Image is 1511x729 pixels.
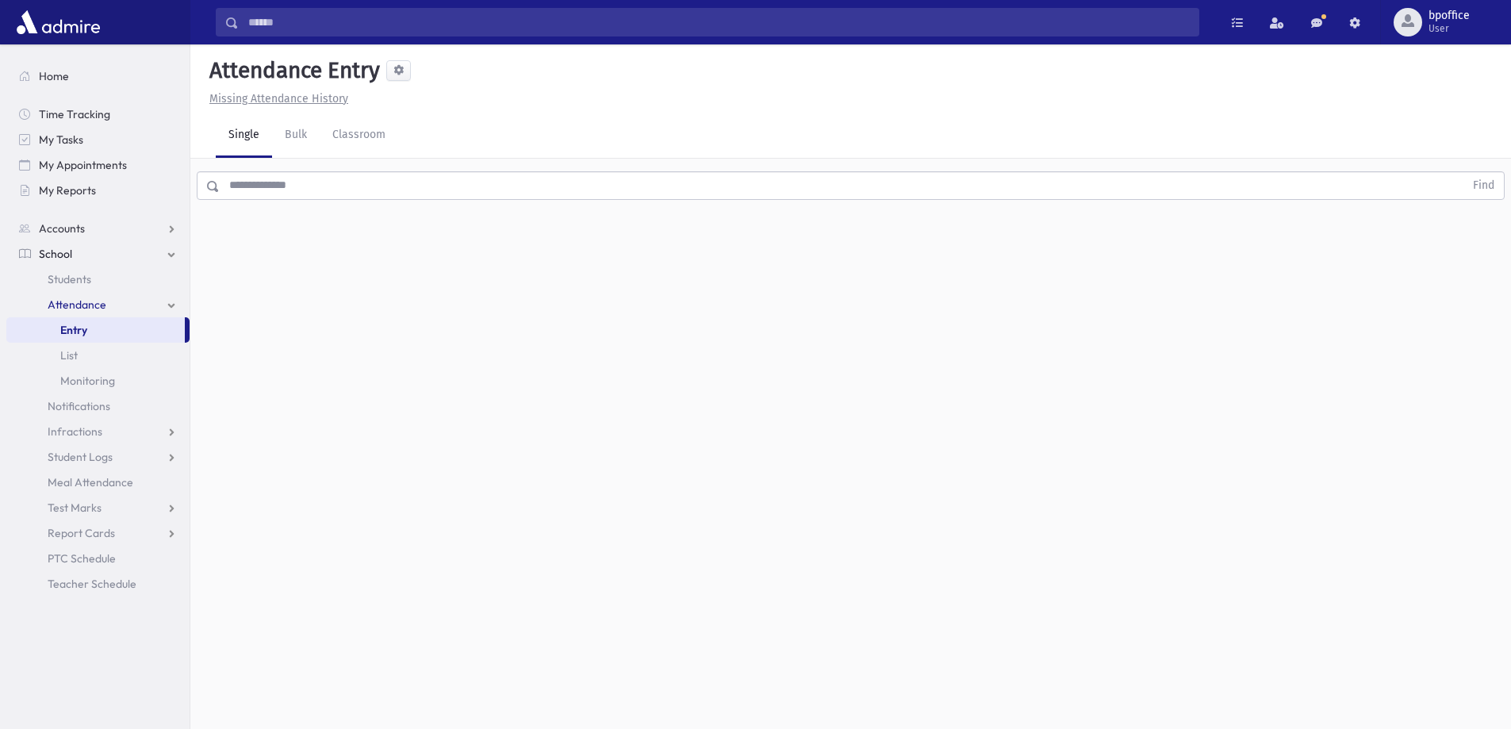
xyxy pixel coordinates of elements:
span: Home [39,69,69,83]
span: Test Marks [48,501,102,515]
input: Search [239,8,1198,36]
span: My Reports [39,183,96,198]
a: Missing Attendance History [203,92,348,106]
a: Infractions [6,419,190,444]
span: PTC Schedule [48,551,116,566]
span: Accounts [39,221,85,236]
span: Infractions [48,424,102,439]
a: Single [216,113,272,158]
u: Missing Attendance History [209,92,348,106]
span: Monitoring [60,374,115,388]
a: Meal Attendance [6,470,190,495]
a: Classroom [320,113,398,158]
a: Students [6,267,190,292]
a: Entry [6,317,185,343]
a: PTC Schedule [6,546,190,571]
span: Attendance [48,297,106,312]
a: Attendance [6,292,190,317]
img: AdmirePro [13,6,104,38]
a: Notifications [6,393,190,419]
a: School [6,241,190,267]
span: Time Tracking [39,107,110,121]
a: Test Marks [6,495,190,520]
span: My Tasks [39,132,83,147]
a: Monitoring [6,368,190,393]
span: Teacher Schedule [48,577,136,591]
span: Entry [60,323,87,337]
span: School [39,247,72,261]
a: Bulk [272,113,320,158]
h5: Attendance Entry [203,57,380,84]
a: Teacher Schedule [6,571,190,597]
span: bpoffice [1429,10,1470,22]
a: Student Logs [6,444,190,470]
a: My Tasks [6,127,190,152]
span: Notifications [48,399,110,413]
a: My Appointments [6,152,190,178]
span: User [1429,22,1470,35]
a: Report Cards [6,520,190,546]
a: Time Tracking [6,102,190,127]
span: Student Logs [48,450,113,464]
span: List [60,348,78,363]
span: Report Cards [48,526,115,540]
span: Students [48,272,91,286]
button: Find [1463,172,1504,199]
a: List [6,343,190,368]
a: Home [6,63,190,89]
span: Meal Attendance [48,475,133,489]
a: Accounts [6,216,190,241]
span: My Appointments [39,158,127,172]
a: My Reports [6,178,190,203]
